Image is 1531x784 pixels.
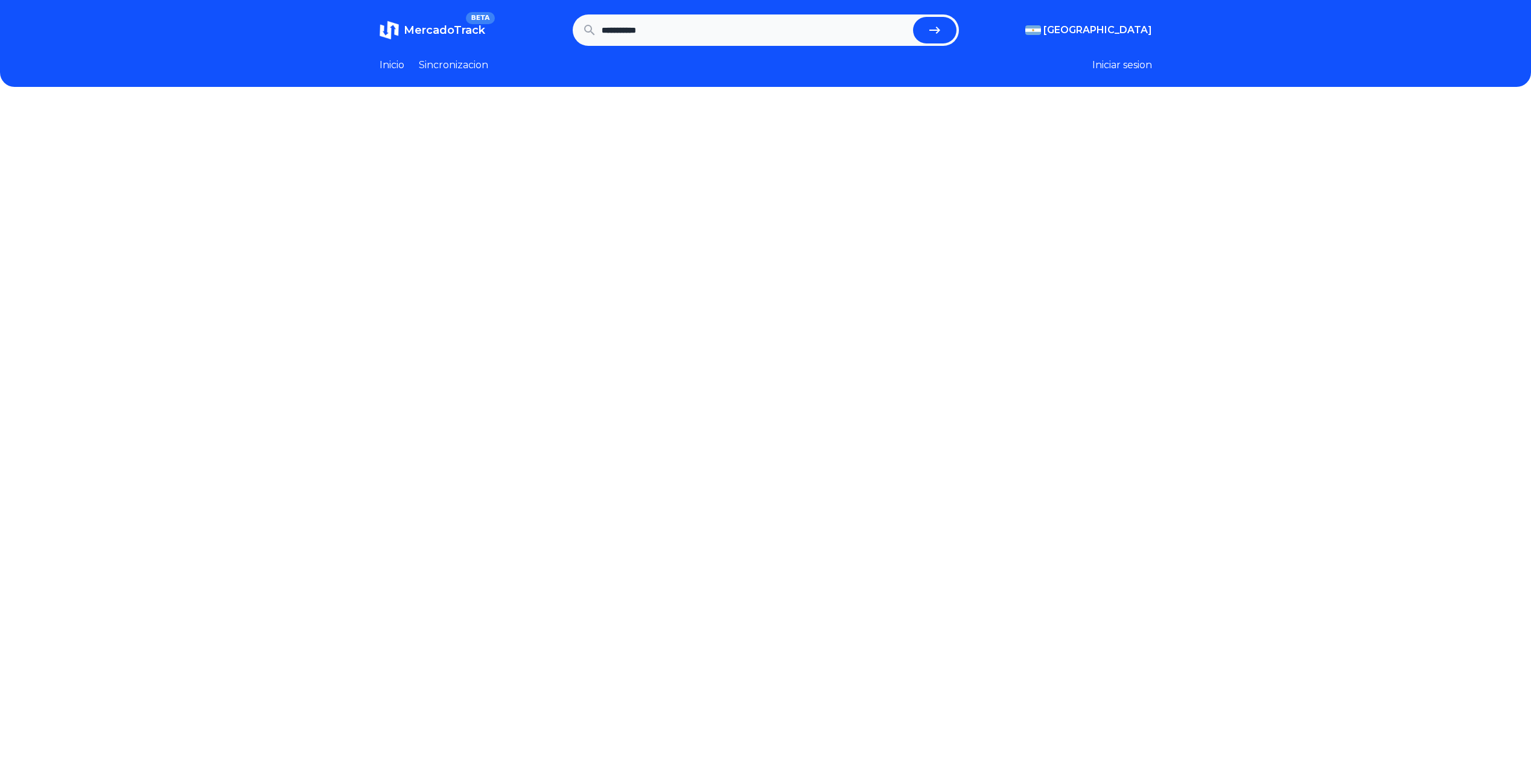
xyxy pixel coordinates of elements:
a: Sincronizacion [419,58,488,72]
button: [GEOGRAPHIC_DATA] [1025,23,1152,37]
a: Inicio [380,58,404,72]
span: BETA [466,12,494,24]
img: Argentina [1025,25,1041,35]
span: MercadoTrack [404,24,485,37]
a: MercadoTrackBETA [380,21,485,40]
button: Iniciar sesion [1092,58,1152,72]
img: MercadoTrack [380,21,399,40]
span: [GEOGRAPHIC_DATA] [1043,23,1152,37]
